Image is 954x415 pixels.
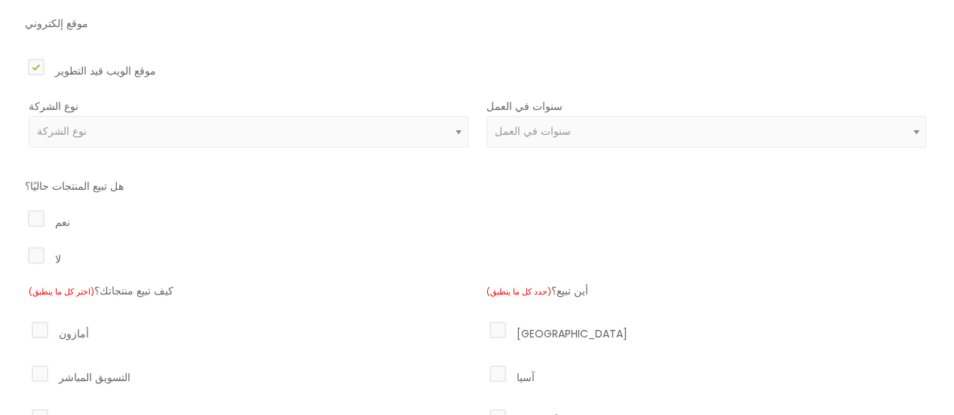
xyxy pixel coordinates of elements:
[55,252,61,267] font: لا
[55,215,70,230] font: نعم
[486,285,551,298] font: (حدد كل ما ينطبق)
[29,99,78,114] font: نوع الشركة
[495,124,571,139] font: سنوات في العمل
[59,326,89,341] font: أمازون
[37,124,87,139] font: نوع الشركة
[25,16,88,31] font: موقع إلكتروني
[517,370,535,385] font: آسيا
[59,370,130,385] font: التسويق المباشر
[551,283,588,298] font: أين تبيع؟
[25,179,124,194] font: هل تبيع المنتجات حاليًا؟
[55,63,156,78] font: موقع الويب قيد التطوير
[94,283,173,298] font: كيف تبيع منتجاتك؟
[517,326,627,341] font: [GEOGRAPHIC_DATA]
[29,285,94,298] font: (اختر كل ما ينطبق)
[486,99,563,114] font: سنوات في العمل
